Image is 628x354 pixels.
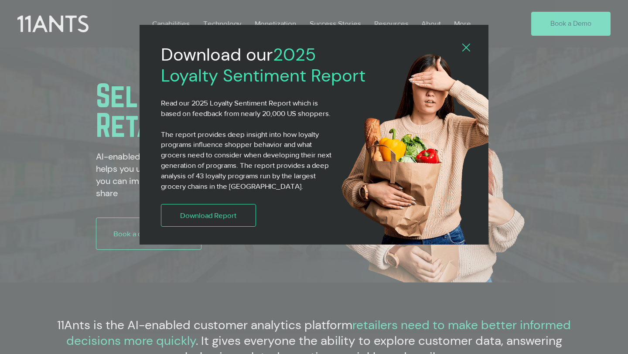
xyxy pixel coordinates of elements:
[161,204,256,227] a: Download Report
[161,98,335,119] p: Read our 2025 Loyalty Sentiment Report which is based on feedback from nearly 20,000 US shoppers.
[462,44,470,52] div: Back to site
[161,44,369,86] h2: 2025 Loyalty Sentiment Report
[180,210,236,221] span: Download Report
[339,51,511,255] img: 11ants shopper4.png
[161,43,273,66] span: Download our
[161,129,335,191] p: The report provides deep insight into how loyalty programs influence shopper behavior and what gr...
